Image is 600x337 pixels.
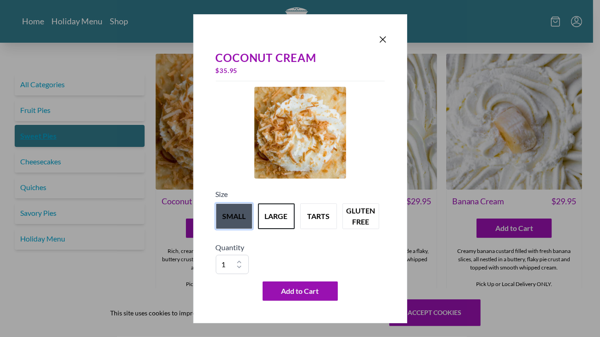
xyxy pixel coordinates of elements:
[216,189,385,200] h5: Size
[281,286,319,297] span: Add to Cart
[258,203,295,229] button: Variant Swatch
[216,242,385,253] h5: Quantity
[254,87,346,181] a: Product Image
[216,64,385,77] div: $ 35.95
[254,87,346,179] img: Product Image
[216,203,252,229] button: Variant Swatch
[300,203,337,229] button: Variant Swatch
[377,34,388,45] button: Close panel
[216,51,385,64] div: Coconut Cream
[263,281,338,301] button: Add to Cart
[342,203,379,229] button: Variant Swatch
